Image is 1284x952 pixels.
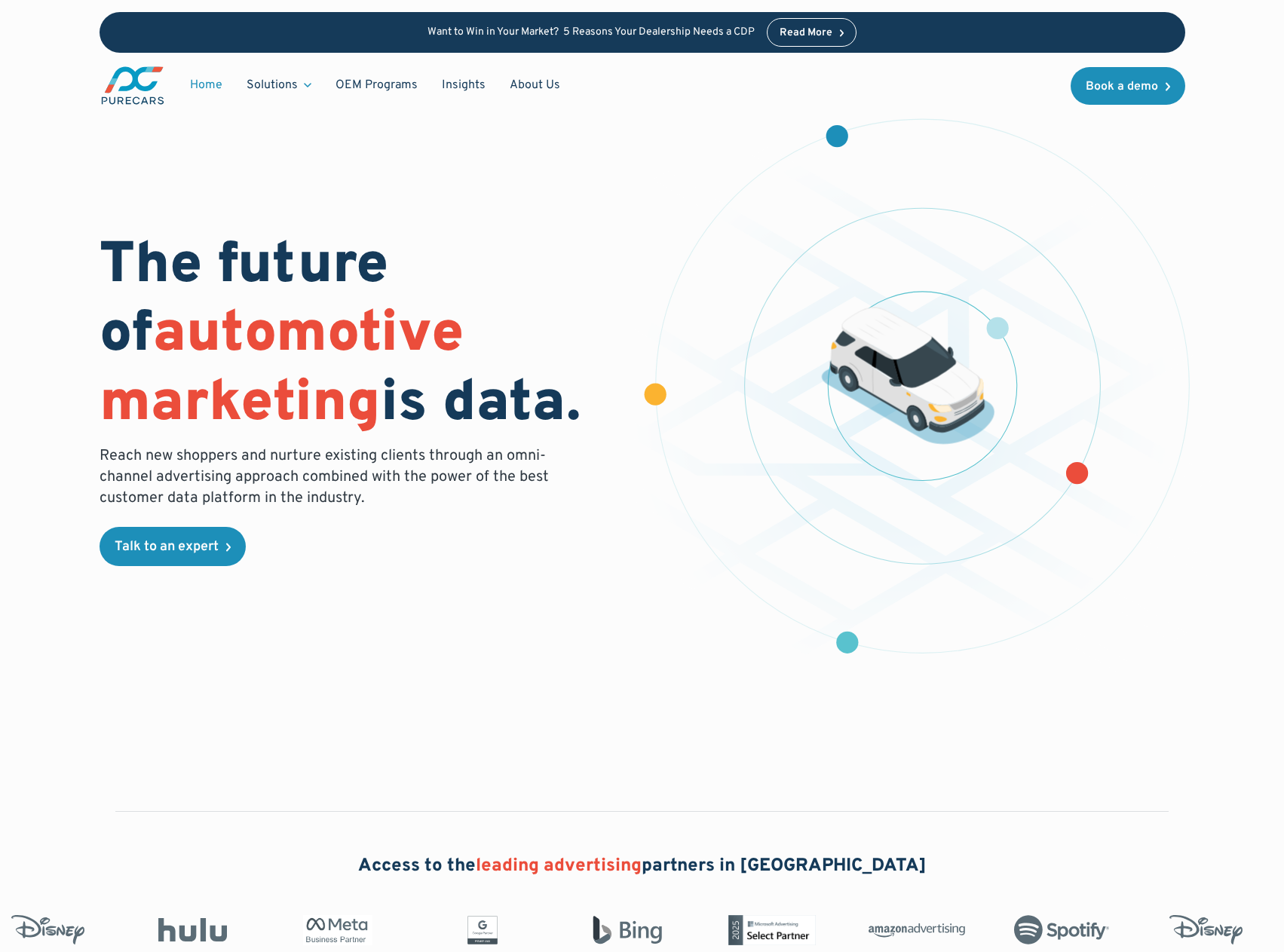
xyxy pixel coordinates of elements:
[100,65,166,106] img: purecars logo
[100,445,558,509] p: Reach new shoppers and nurture existing clients through an omni-channel advertising approach comb...
[358,854,927,880] h2: Access to the partners in [GEOGRAPHIC_DATA]
[115,540,219,554] div: Talk to an expert
[821,308,994,445] img: illustration of a vehicle
[100,65,166,106] a: main
[576,915,673,945] img: Bing
[866,918,962,942] img: Amazon Advertising
[100,233,624,439] h1: The future of is data.
[476,855,642,877] span: leading advertising
[431,915,528,945] img: Google Partner
[1086,81,1158,93] div: Book a demo
[780,28,832,38] div: Read More
[498,71,572,99] a: About Us
[287,915,383,945] img: Meta Business Partner
[142,918,238,942] img: Hulu
[430,71,498,99] a: Insights
[1010,915,1107,945] img: Spotify
[100,527,246,566] a: Talk to an expert
[323,71,430,99] a: OEM Programs
[247,77,298,93] div: Solutions
[100,299,464,440] span: automotive marketing
[767,18,857,47] a: Read More
[721,915,817,945] img: Microsoft Advertising Partner
[1155,915,1252,945] img: Disney
[178,71,234,99] a: Home
[427,26,755,39] p: Want to Win in Your Market? 5 Reasons Your Dealership Needs a CDP
[1071,67,1185,105] a: Book a demo
[234,71,323,99] div: Solutions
